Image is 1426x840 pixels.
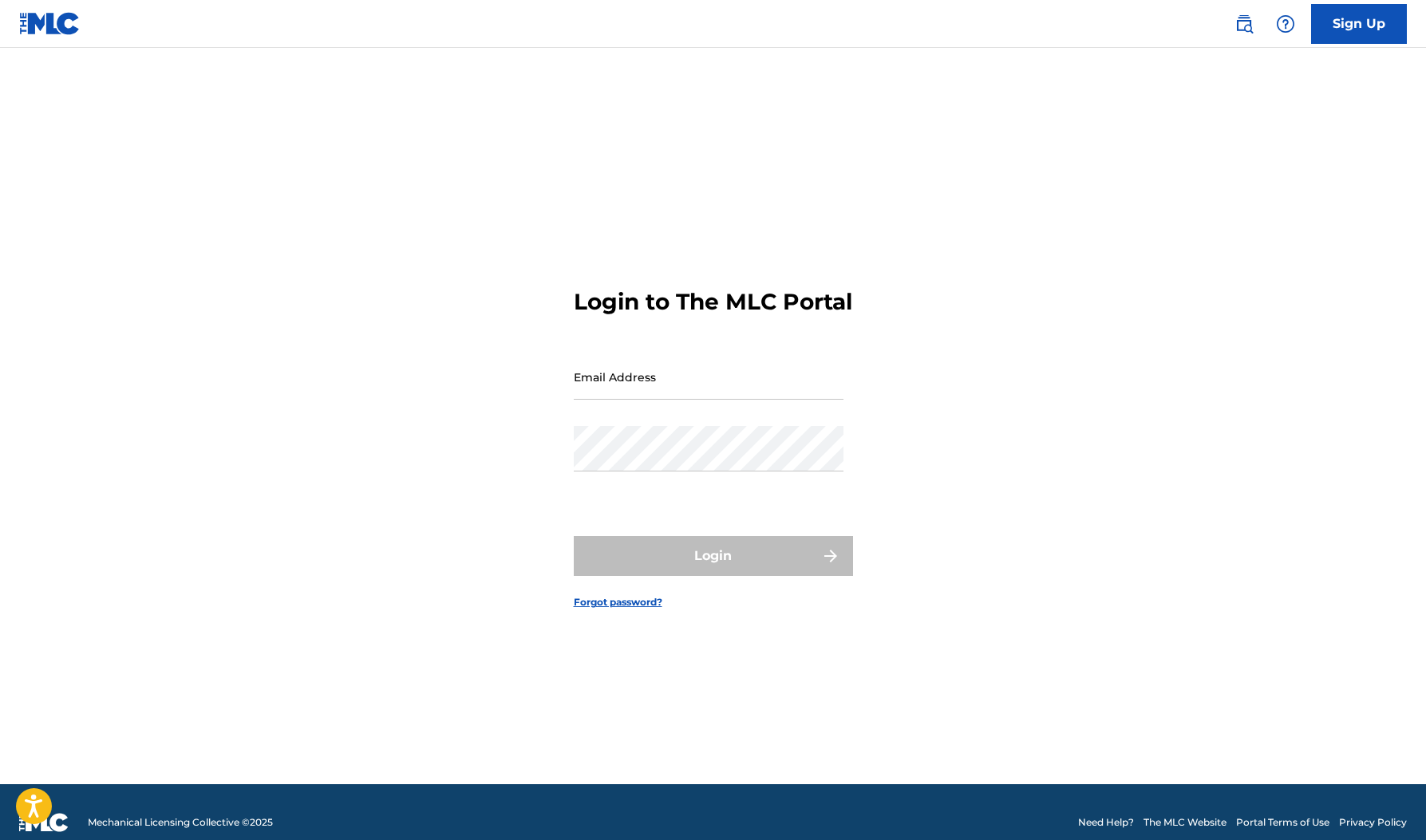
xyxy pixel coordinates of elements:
a: Need Help? [1078,815,1134,830]
a: Portal Terms of Use [1236,815,1329,830]
a: The MLC Website [1144,815,1227,830]
div: Help [1270,8,1302,40]
a: Public Search [1228,8,1260,40]
iframe: Chat Widget [1346,763,1426,840]
h3: Login to The MLC Portal [574,288,852,316]
img: logo [19,813,69,832]
img: help [1276,14,1295,34]
img: search [1234,14,1254,34]
a: Privacy Policy [1339,815,1407,830]
span: Mechanical Licensing Collective © 2025 [88,815,273,830]
a: Sign Up [1311,4,1407,44]
img: MLC Logo [19,12,81,35]
a: Forgot password? [574,595,662,609]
